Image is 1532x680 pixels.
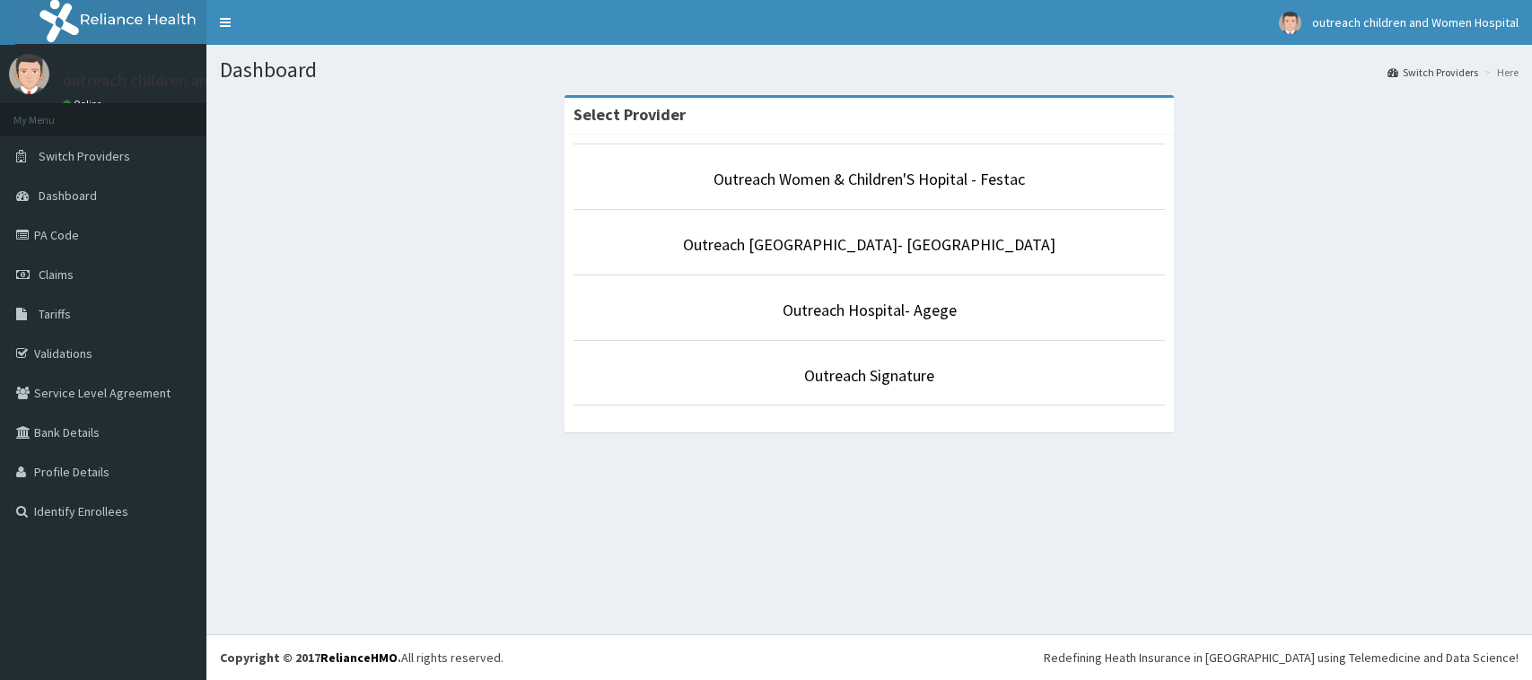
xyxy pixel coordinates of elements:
[713,169,1025,189] a: Outreach Women & Children'S Hopital - Festac
[63,98,106,110] a: Online
[783,300,957,320] a: Outreach Hospital- Agege
[320,649,398,666] a: RelianceHMO
[220,58,1519,82] h1: Dashboard
[39,266,74,283] span: Claims
[1388,65,1478,80] a: Switch Providers
[39,148,130,164] span: Switch Providers
[573,104,686,125] strong: Select Provider
[804,365,934,386] a: Outreach Signature
[39,187,97,204] span: Dashboard
[220,649,401,666] strong: Copyright © 2017 .
[206,634,1532,680] footer: All rights reserved.
[1480,65,1519,80] li: Here
[1044,649,1519,667] div: Redefining Heath Insurance in [GEOGRAPHIC_DATA] using Telemedicine and Data Science!
[39,306,71,322] span: Tariffs
[1279,12,1301,34] img: User Image
[1312,14,1519,31] span: outreach children and Women Hospital
[9,54,49,94] img: User Image
[683,234,1055,255] a: Outreach [GEOGRAPHIC_DATA]- [GEOGRAPHIC_DATA]
[63,73,336,89] p: outreach children and Women Hospital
